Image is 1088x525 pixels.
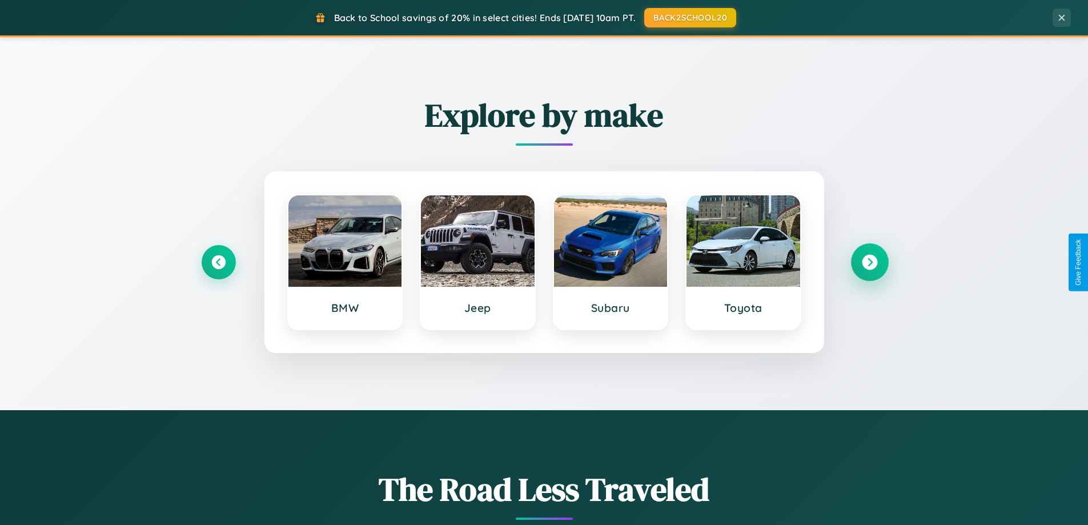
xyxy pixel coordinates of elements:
[644,8,736,27] button: BACK2SCHOOL20
[1074,239,1082,286] div: Give Feedback
[698,301,789,315] h3: Toyota
[300,301,391,315] h3: BMW
[565,301,656,315] h3: Subaru
[334,12,636,23] span: Back to School savings of 20% in select cities! Ends [DATE] 10am PT.
[202,93,887,137] h2: Explore by make
[432,301,523,315] h3: Jeep
[202,467,887,511] h1: The Road Less Traveled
